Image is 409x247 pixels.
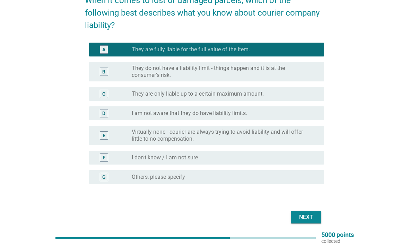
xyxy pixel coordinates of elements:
[103,154,105,161] div: F
[132,46,250,53] label: They are fully liable for the full value of the item.
[132,90,264,97] label: They are only liable up to a certain maximum amount.
[321,238,354,244] p: collected
[132,154,198,161] label: I don't know / I am not sure
[102,90,105,98] div: C
[132,129,313,142] label: Virtually none - courier are always trying to avoid liability and will offer little to no compens...
[132,110,247,117] label: I am not aware that they do have liability limits.
[321,232,354,238] p: 5000 points
[132,65,313,79] label: They do not have a liability limit - things happen and it is at the consumer's risk.
[102,68,105,76] div: B
[102,174,106,181] div: G
[291,211,321,223] button: Next
[296,213,316,221] div: Next
[132,174,185,180] label: Others, please specify
[102,110,105,117] div: D
[102,46,105,53] div: A
[103,132,105,139] div: E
